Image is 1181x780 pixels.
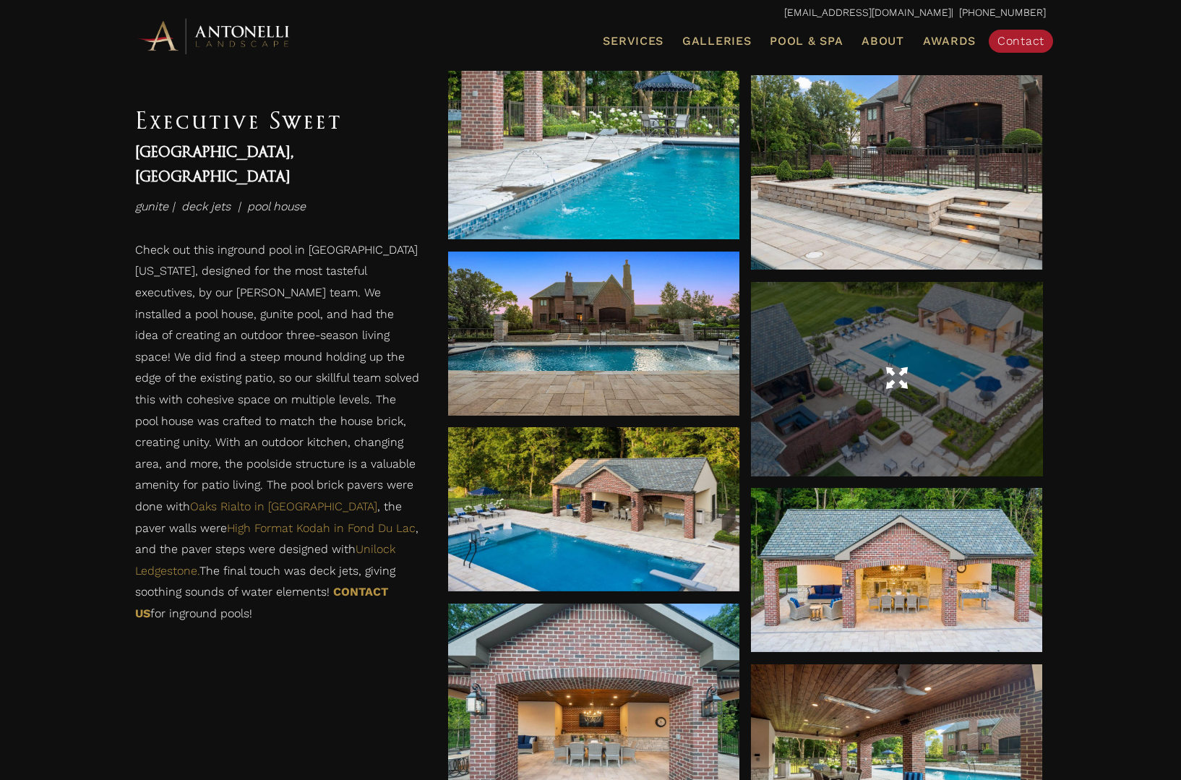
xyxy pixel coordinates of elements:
a: Oaks Rialto in [GEOGRAPHIC_DATA] [190,500,377,513]
a: Galleries [677,32,757,51]
span: Services [603,35,663,47]
a: Pool & Spa [764,32,849,51]
img: Antonelli Horizontal Logo [135,16,294,56]
span: Galleries [682,34,751,48]
a: Services [597,32,669,51]
p: Check out this inground pool in [GEOGRAPHIC_DATA][US_STATE], designed for the most tasteful execu... [135,239,419,632]
span: About [862,35,904,47]
h4: [GEOGRAPHIC_DATA], [GEOGRAPHIC_DATA] [135,140,419,189]
span: Awards [923,34,976,48]
em: gunite | deck jets | pool house [135,200,306,213]
a: [EMAIL_ADDRESS][DOMAIN_NAME] [784,7,951,18]
a: About [856,32,910,51]
a: CONTACT US [135,585,388,620]
a: High Format Kodah in Fond Du Lac [227,521,416,535]
a: Contact [989,30,1053,53]
span: Pool & Spa [770,34,843,48]
h1: Executive Sweet [135,100,419,140]
a: Unilock Ledgestone. [135,542,395,578]
span: Contact [997,34,1044,48]
p: | [PHONE_NUMBER] [135,4,1046,22]
a: Awards [917,32,982,51]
